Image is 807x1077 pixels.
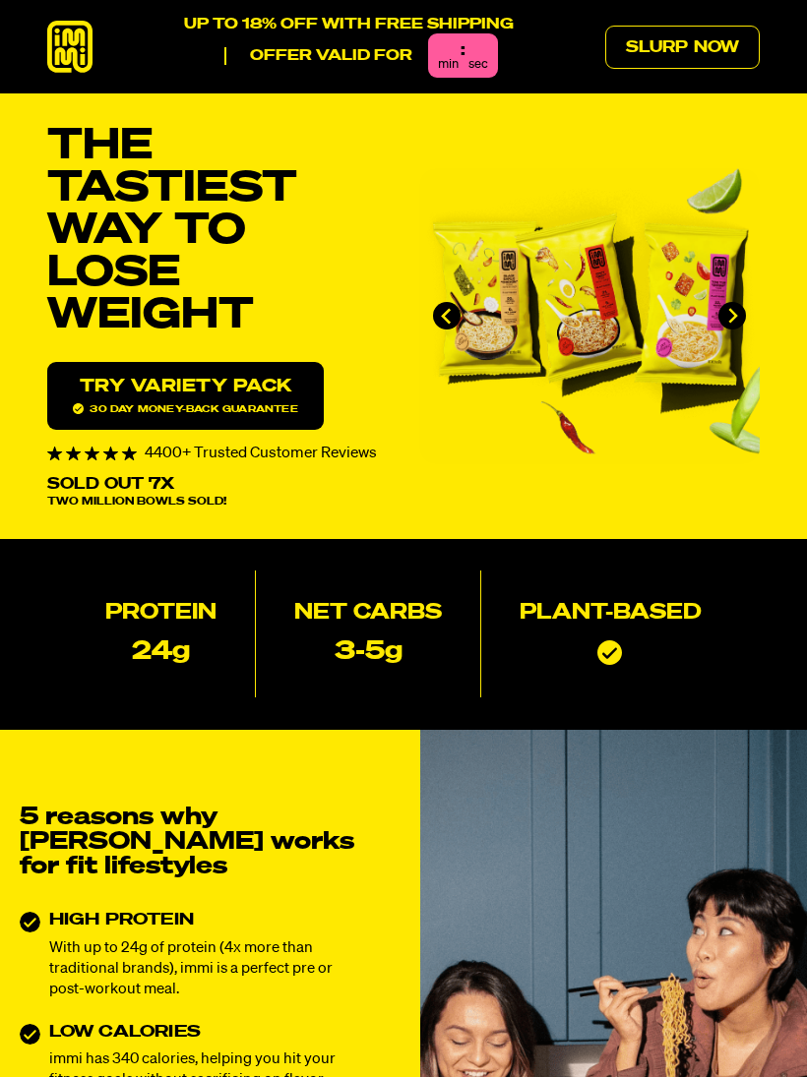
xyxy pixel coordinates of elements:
h2: Plant-based [520,603,702,625]
h1: THE TASTIEST WAY TO LOSE WEIGHT [47,125,388,336]
span: sec [468,58,488,71]
button: Next slide [718,302,746,329]
li: 1 of 4 [419,168,760,465]
p: Offer valid for [224,47,412,65]
a: Slurp Now [605,26,760,69]
a: Try variety Pack30 day money-back guarantee [47,362,324,430]
button: Go to last slide [433,302,461,329]
h2: 5 reasons why [PERSON_NAME] works for fit lifestyles [20,806,367,879]
h2: Net Carbs [294,603,442,625]
h2: Protein [105,603,217,625]
p: UP TO 18% OFF WITH FREE SHIPPING [184,16,514,33]
p: With up to 24g of protein (4x more than traditional brands), immi is a perfect pre or post-workou... [49,937,367,1000]
div: : [461,41,465,60]
div: immi slideshow [419,168,760,465]
p: 24g [132,640,190,666]
p: 3-5g [335,640,403,666]
span: Two Million Bowls Sold! [47,497,226,508]
p: Sold Out 7X [47,477,174,493]
span: min [438,58,459,71]
h3: HIGH PROTEIN [49,912,367,928]
span: 30 day money-back guarantee [73,403,297,414]
h3: LOW CALORIES [49,1024,367,1041]
div: 4400+ Trusted Customer Reviews [47,446,388,461]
